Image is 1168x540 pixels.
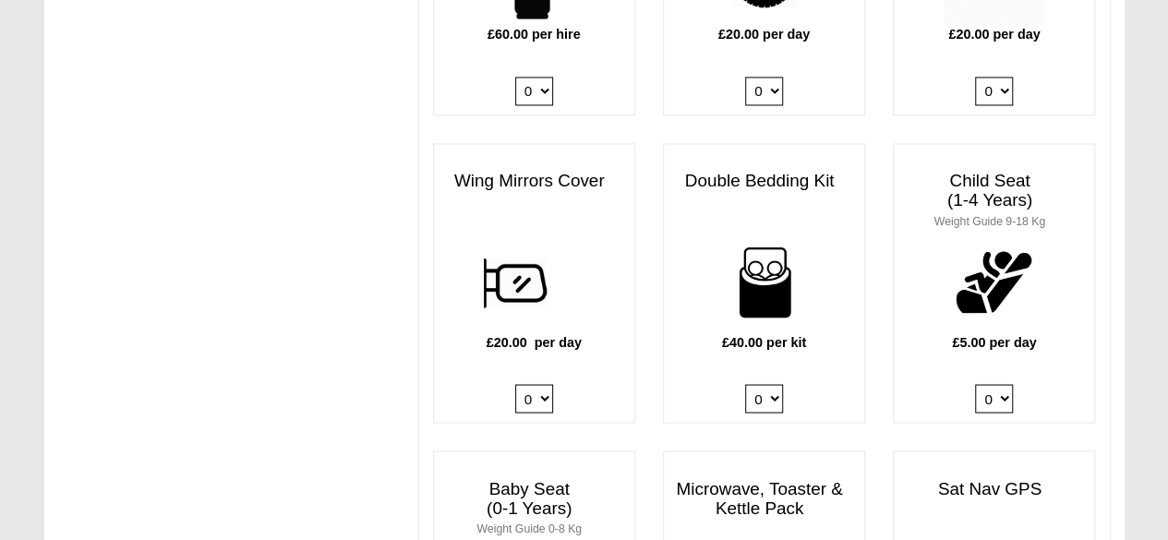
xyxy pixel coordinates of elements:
[487,334,582,349] b: £20.00 per day
[714,232,814,332] img: bedding-for-two.png
[894,470,1094,508] h3: Sat Nav GPS
[952,334,1036,349] b: £5.00 per day
[718,27,810,42] b: £20.00 per day
[664,470,864,527] h3: Microwave, Toaster & Kettle Pack
[948,27,1040,42] b: £20.00 per day
[944,232,1044,332] img: child.png
[894,162,1094,238] h3: Child Seat (1-4 Years)
[434,162,634,200] h3: Wing Mirrors Cover
[934,215,1045,228] small: Weight Guide 9-18 Kg
[722,334,806,349] b: £40.00 per kit
[664,162,864,200] h3: Double Bedding Kit
[476,522,582,534] small: Weight Guide 0-8 Kg
[484,232,584,332] img: wing.png
[488,27,581,42] b: £60.00 per hire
